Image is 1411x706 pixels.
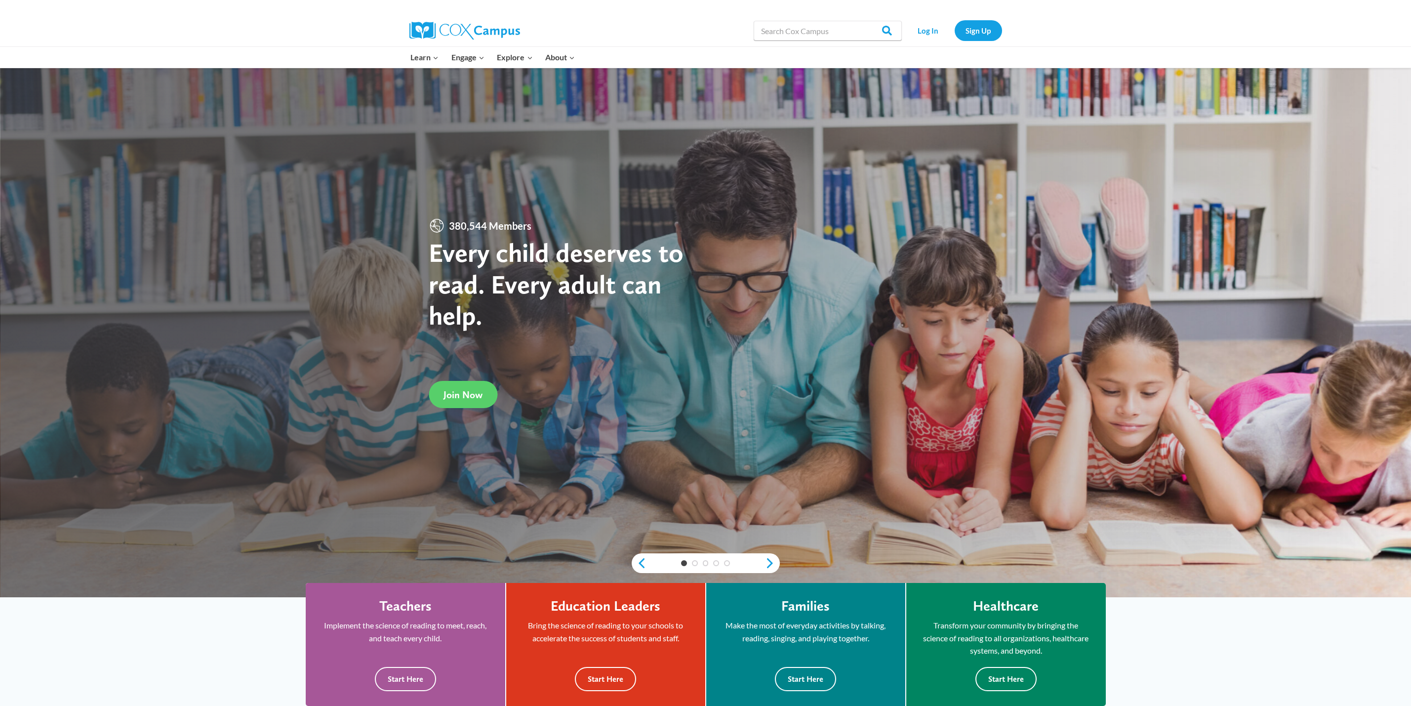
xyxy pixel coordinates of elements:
span: About [545,51,575,64]
strong: Every child deserves to read. Every adult can help. [429,237,684,331]
span: Engage [451,51,484,64]
h4: Education Leaders [551,598,660,615]
div: content slider buttons [632,553,780,573]
a: Log In [907,20,950,41]
button: Start Here [375,667,436,691]
a: 1 [681,560,687,566]
img: Cox Campus [409,22,520,40]
a: 2 [692,560,698,566]
h4: Teachers [379,598,432,615]
span: Join Now [443,389,483,401]
a: Join Now [429,381,497,408]
span: 380,544 Members [445,218,535,234]
button: Start Here [975,667,1037,691]
a: 5 [724,560,730,566]
p: Bring the science of reading to your schools to accelerate the success of students and staff. [521,619,690,644]
a: next [765,557,780,569]
nav: Primary Navigation [404,47,581,68]
p: Transform your community by bringing the science of reading to all organizations, healthcare syst... [921,619,1091,657]
a: Sign Up [955,20,1002,41]
a: 3 [703,560,709,566]
a: previous [632,557,646,569]
nav: Secondary Navigation [907,20,1002,41]
input: Search Cox Campus [754,21,902,41]
p: Implement the science of reading to meet, reach, and teach every child. [321,619,490,644]
button: Start Here [775,667,836,691]
a: 4 [713,560,719,566]
h4: Families [781,598,830,615]
p: Make the most of everyday activities by talking, reading, singing, and playing together. [721,619,890,644]
h4: Healthcare [973,598,1039,615]
span: Explore [497,51,532,64]
span: Learn [410,51,439,64]
button: Start Here [575,667,636,691]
